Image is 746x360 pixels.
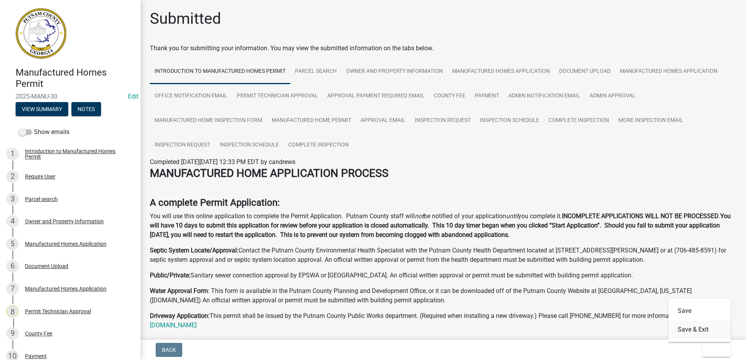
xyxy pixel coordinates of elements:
div: Document Upload [25,263,68,269]
div: Thank you for submitting your information. You may view the submitted information on the tabs below. [150,44,737,53]
a: Inspection Schedule [475,108,544,133]
button: Save & Exit [668,320,731,339]
a: Owner and Property Information [341,59,448,84]
a: County Fee [429,84,470,109]
div: 6 [6,260,19,272]
strong: Water Approval [150,287,192,295]
a: Admin Approval [585,84,640,109]
div: Manufactured Homes Application [25,241,107,247]
strong: INCOMPLETE APPLICATIONS WILL NOT BE PROCESSED [562,212,719,220]
p: Sanitary sewer connection approval by EPSWA or [GEOGRAPHIC_DATA]. An official written approval or... [150,271,737,280]
i: not [415,212,424,220]
a: Introduction to Manufactured Homes Permit [150,59,290,84]
div: 4 [6,215,19,228]
button: Save [668,302,731,320]
a: Approval Payment Required Email [323,84,429,109]
div: Owner and Property Information [25,219,104,224]
img: Putnam County, Georgia [16,8,66,59]
strong: MANUFACTURED HOME APPLICATION PROCESS [150,167,389,180]
div: 2 [6,170,19,183]
p: A site plan drawn to scale is required. Plan must show all as-built structures. Must show all BMP... [150,336,737,346]
a: More Inspection Email [614,108,688,133]
strong: Septic System Locate/Approval: [150,247,238,254]
p: This permit shall be issued by the Putnam County Public Works department. (Required when installi... [150,311,737,330]
a: Complete Inspection [544,108,614,133]
a: Inspection Schedule [215,133,284,158]
div: Permit Technician Approval [25,309,91,314]
div: Require User [25,174,55,179]
div: 1 [6,148,19,160]
div: 5 [6,238,19,250]
div: 7 [6,282,19,295]
strong: A complete Permit Application: [150,197,280,208]
a: Admin Notification Email [504,84,585,109]
div: 3 [6,193,19,205]
div: Parcel search [25,196,58,202]
div: Manufactured Homes Application [25,286,107,291]
a: Parcel search [290,59,341,84]
span: 2025-MANU-30 [16,93,125,100]
div: Exit [668,298,731,342]
p: Contact the Putnam County Environmental Health Specialist with the Putnam County Health Departmen... [150,246,737,265]
wm-modal-confirm: Edit Application Number [128,93,139,100]
strong: Driveway Application: [150,312,210,319]
wm-modal-confirm: Summary [16,106,68,113]
strong: Public/Private: [150,272,190,279]
button: Notes [71,102,101,116]
button: Back [156,343,182,357]
strong: You will have 10 days to submit this application for review before your application is closed aut... [150,212,731,238]
h4: Manufactured Homes Permit [16,67,134,90]
p: : This form is available in the Putnam County Planning and Development Office, or it can be downl... [150,286,737,305]
a: Complete Inspection [284,133,353,158]
div: 9 [6,327,19,340]
span: Completed [DATE][DATE] 12:33 PM EDT by candrews [150,158,295,166]
button: Exit [702,343,731,357]
h1: Submitted [150,9,221,28]
span: Exit [709,347,720,353]
a: Office Notification Email [150,84,232,109]
p: You will use this online application to complete the Permit Application. Putnam County staff will... [150,212,737,240]
a: Inspection Request [410,108,475,133]
i: until [506,212,518,220]
a: Approval Email [356,108,410,133]
div: Payment [25,353,47,359]
button: View Summary [16,102,68,116]
div: 8 [6,305,19,318]
div: Introduction to Manufactured Homes Permit [25,148,128,159]
wm-modal-confirm: Notes [71,106,101,113]
a: Manufactured Homes Application [448,59,554,84]
label: Show emails [19,127,69,137]
a: Manufactured Home Permit [267,108,356,133]
strong: Form [194,287,208,295]
a: Document Upload [554,59,615,84]
span: Back [162,347,176,353]
div: County Fee [25,331,52,336]
a: Manufactured Homes Application [615,59,722,84]
a: Inspection Request [150,133,215,158]
a: Edit [128,93,139,100]
a: Payment [470,84,504,109]
a: Permit Technician Approval [232,84,323,109]
a: Manufactured Home Inspection Form [150,108,267,133]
